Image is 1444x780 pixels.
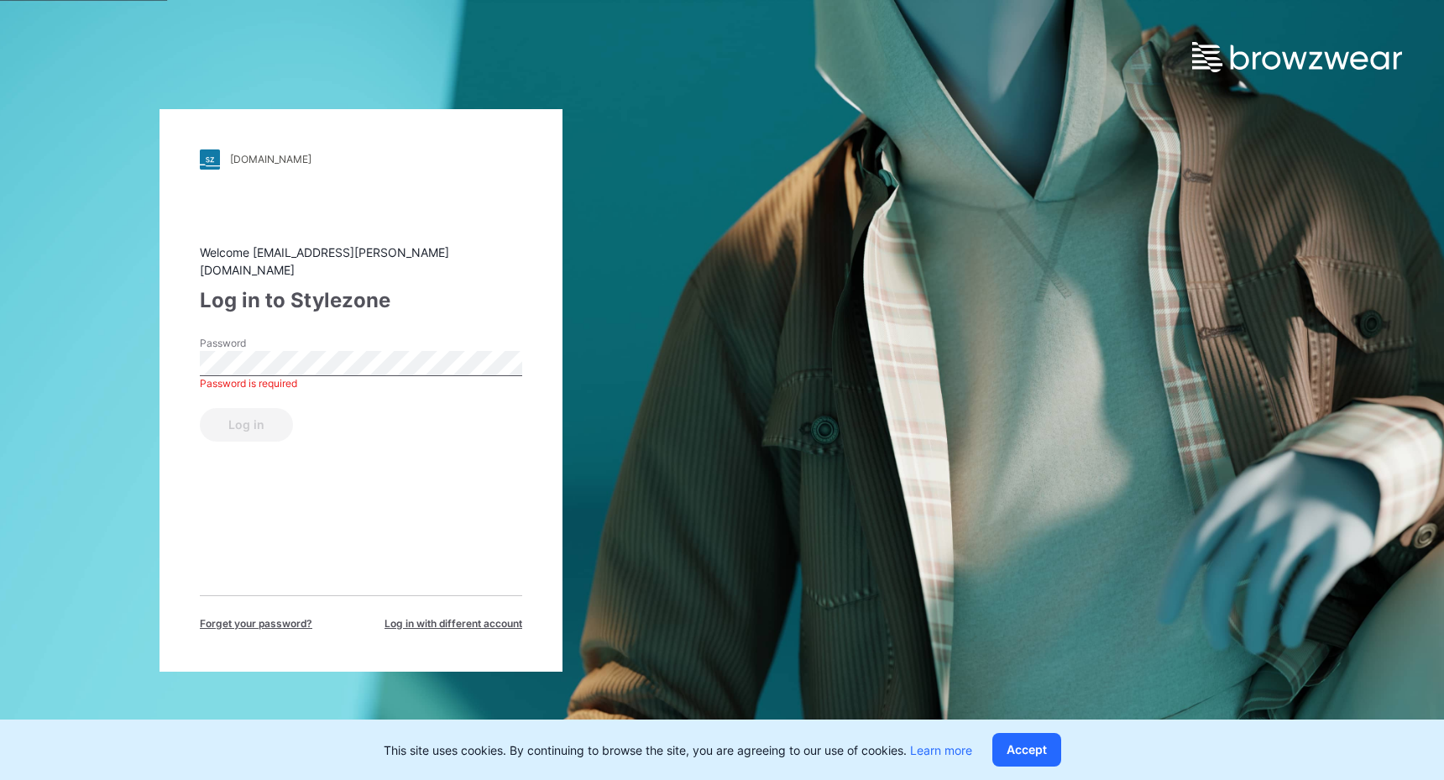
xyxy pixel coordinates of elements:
[1192,42,1402,72] img: browzwear-logo.e42bd6dac1945053ebaf764b6aa21510.svg
[200,149,220,170] img: stylezone-logo.562084cfcfab977791bfbf7441f1a819.svg
[200,616,312,631] span: Forget your password?
[385,616,522,631] span: Log in with different account
[200,149,522,170] a: [DOMAIN_NAME]
[992,733,1061,767] button: Accept
[910,743,972,757] a: Learn more
[200,285,522,316] div: Log in to Stylezone
[200,376,522,391] div: Password is required
[200,336,317,351] label: Password
[200,243,522,279] div: Welcome [EMAIL_ADDRESS][PERSON_NAME][DOMAIN_NAME]
[384,741,972,759] p: This site uses cookies. By continuing to browse the site, you are agreeing to our use of cookies.
[230,153,311,165] div: [DOMAIN_NAME]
